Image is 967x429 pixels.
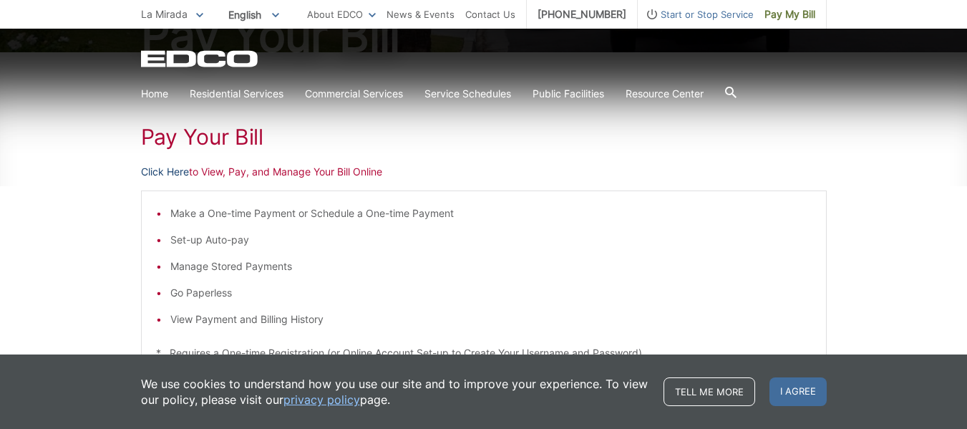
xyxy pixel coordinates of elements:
span: La Mirada [141,8,188,20]
a: Click Here [141,164,189,180]
li: Make a One-time Payment or Schedule a One-time Payment [170,206,812,221]
h1: Pay Your Bill [141,124,827,150]
a: About EDCO [307,6,376,22]
li: View Payment and Billing History [170,312,812,327]
a: Home [141,86,168,102]
span: English [218,3,290,26]
p: to View, Pay, and Manage Your Bill Online [141,164,827,180]
a: Service Schedules [424,86,511,102]
li: Set-up Auto-pay [170,232,812,248]
a: Public Facilities [533,86,604,102]
a: Contact Us [465,6,515,22]
a: EDCD logo. Return to the homepage. [141,50,260,67]
li: Manage Stored Payments [170,259,812,274]
a: Commercial Services [305,86,403,102]
p: * Requires a One-time Registration (or Online Account Set-up to Create Your Username and Password) [156,345,812,361]
a: Resource Center [626,86,704,102]
a: News & Events [387,6,455,22]
a: Residential Services [190,86,283,102]
p: We use cookies to understand how you use our site and to improve your experience. To view our pol... [141,376,649,408]
a: Tell me more [664,377,755,406]
a: privacy policy [283,392,360,408]
li: Go Paperless [170,285,812,301]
